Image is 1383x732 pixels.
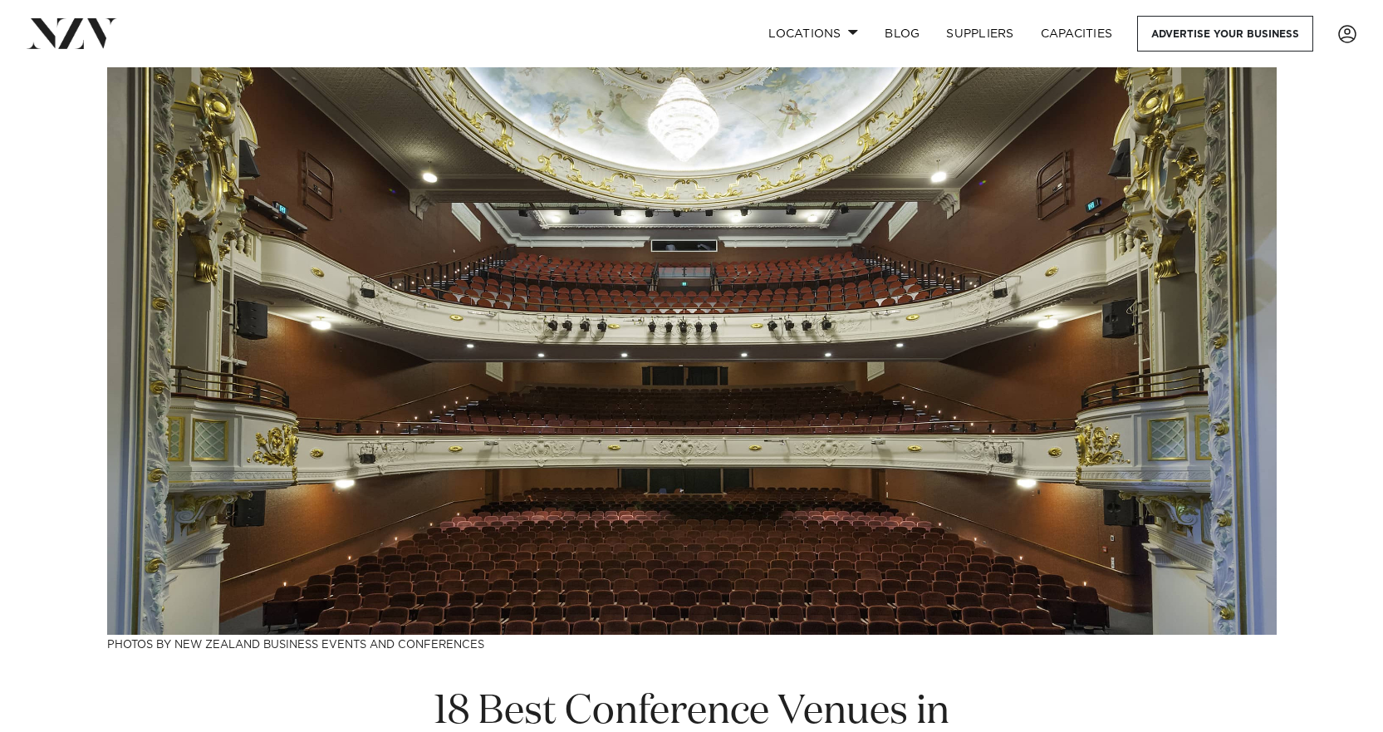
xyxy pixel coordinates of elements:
[933,16,1027,52] a: SUPPLIERS
[27,18,117,48] img: nzv-logo.png
[1137,16,1313,52] a: Advertise your business
[107,635,1277,652] h3: Photos by New Zealand Business Events and Conferences
[755,16,871,52] a: Locations
[1027,16,1126,52] a: Capacities
[871,16,933,52] a: BLOG
[107,67,1277,635] img: 18 Best Conference Venues in Christchurch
